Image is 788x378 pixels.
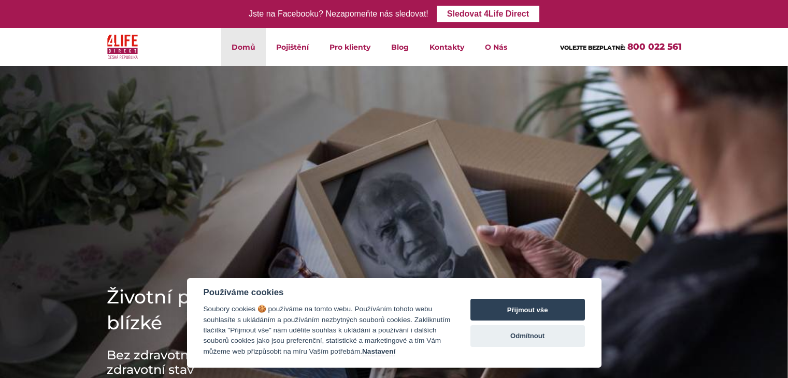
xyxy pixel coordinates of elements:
[437,6,539,22] a: Sledovat 4Life Direct
[381,28,419,66] a: Blog
[107,32,138,62] img: 4Life Direct Česká republika logo
[204,304,451,357] div: Soubory cookies 🍪 používáme na tomto webu. Používáním tohoto webu souhlasíte s ukládáním a použív...
[470,325,585,347] button: Odmítnout
[107,284,418,336] h1: Životní pojištění Jistota pro mé blízké
[470,299,585,321] button: Přijmout vše
[560,44,625,51] span: VOLEJTE BEZPLATNĚ:
[627,41,682,52] a: 800 022 561
[362,347,395,356] button: Nastavení
[221,28,266,66] a: Domů
[419,28,475,66] a: Kontakty
[249,7,428,22] div: Jste na Facebooku? Nezapomeňte nás sledovat!
[204,287,451,298] div: Používáme cookies
[107,348,418,377] h3: Bez zdravotních dotazníků a otázek na Váš zdravotní stav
